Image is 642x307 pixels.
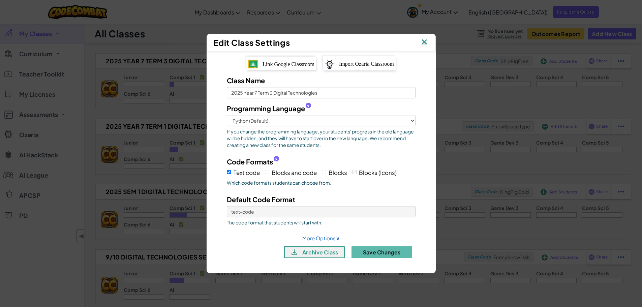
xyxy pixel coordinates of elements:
span: Blocks (Icons) [359,169,397,176]
span: The code format that students will start with. [227,219,416,226]
span: Class Name [227,76,265,85]
button: Save Changes [351,246,412,258]
input: Blocks and code [265,170,269,174]
img: IconArchive.svg [290,248,299,256]
span: Default Code Format [227,195,295,204]
span: Programming Language [227,103,305,113]
button: archive class [284,246,345,258]
input: Text code [227,170,231,174]
span: ∨ [336,234,340,242]
img: ozaria-logo.png [325,59,335,69]
input: Blocks [322,170,326,174]
img: IconGoogleClassroom.svg [248,60,258,68]
span: Code Formats [227,157,273,166]
span: Which code formats students can choose from. [227,179,416,186]
a: More Options [302,235,340,241]
span: ? [275,157,277,163]
span: Link Google Classroom [263,61,314,67]
input: Blocks (Icons) [352,170,357,174]
span: Import Ozaria Classroom [339,61,394,67]
span: ? [307,104,309,110]
span: Edit Class Settings [214,37,290,48]
span: Blocks and code [272,169,317,176]
img: IconClose.svg [420,37,429,48]
span: If you change the programming language, your students' progress in the old language will be hidde... [227,128,416,148]
span: Text code [234,169,260,176]
span: Blocks [329,169,347,176]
